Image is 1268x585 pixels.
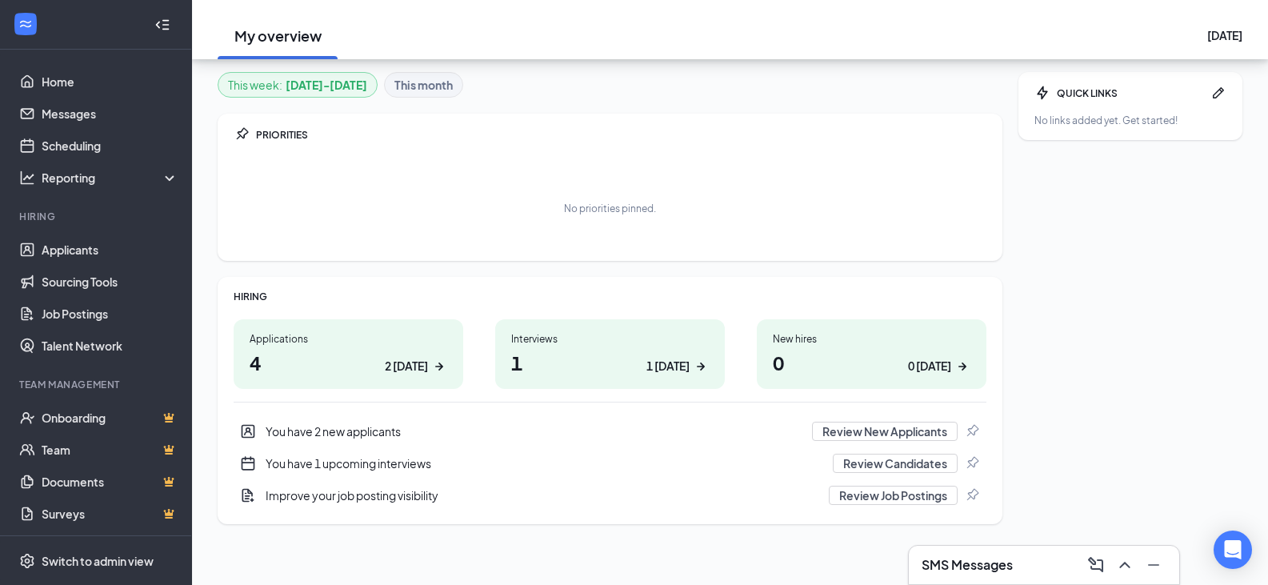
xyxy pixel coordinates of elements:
a: TeamCrown [42,434,178,466]
a: Interviews11 [DATE]ArrowRight [495,319,725,389]
svg: Analysis [19,170,35,186]
svg: Collapse [154,17,170,33]
a: Talent Network [42,330,178,362]
svg: Settings [19,553,35,569]
svg: DocumentAdd [240,487,256,503]
div: HIRING [234,290,986,303]
svg: Minimize [1144,555,1163,575]
div: Applications [250,332,447,346]
button: ComposeMessage [1083,552,1109,578]
div: Team Management [19,378,175,391]
a: DocumentsCrown [42,466,178,498]
a: UserEntityYou have 2 new applicantsReview New ApplicantsPin [234,415,986,447]
button: Review Candidates [833,454,958,473]
div: 0 [DATE] [908,358,951,375]
svg: ArrowRight [431,359,447,375]
div: Open Intercom Messenger [1214,531,1252,569]
a: Job Postings [42,298,178,330]
svg: CalendarNew [240,455,256,471]
div: New hires [773,332,970,346]
a: Scheduling [42,130,178,162]
svg: ArrowRight [693,359,709,375]
div: You have 2 new applicants [234,415,986,447]
svg: ChevronUp [1115,555,1134,575]
div: QUICK LINKS [1057,86,1204,100]
b: This month [394,76,453,94]
svg: Bolt [1034,85,1050,101]
div: 2 [DATE] [385,358,428,375]
a: SurveysCrown [42,498,178,530]
div: Improve your job posting visibility [234,479,986,511]
a: Home [42,66,178,98]
button: Minimize [1141,552,1166,578]
svg: WorkstreamLogo [18,16,34,32]
div: No links added yet. Get started! [1034,114,1226,127]
div: 1 [DATE] [646,358,690,375]
h1: 0 [773,349,970,376]
div: Improve your job posting visibility [266,487,819,503]
a: Sourcing Tools [42,266,178,298]
a: DocumentAddImprove your job posting visibilityReview Job PostingsPin [234,479,986,511]
svg: Pen [1210,85,1226,101]
div: Interviews [511,332,709,346]
button: Review Job Postings [829,486,958,505]
h1: 4 [250,349,447,376]
div: You have 1 upcoming interviews [234,447,986,479]
svg: Pin [964,455,980,471]
div: Hiring [19,210,175,223]
div: You have 1 upcoming interviews [266,455,823,471]
svg: ArrowRight [954,359,970,375]
svg: Pin [234,126,250,142]
h2: My overview [234,26,322,46]
div: [DATE] [1207,27,1242,43]
a: Messages [42,98,178,130]
div: Reporting [42,170,179,186]
a: CalendarNewYou have 1 upcoming interviewsReview CandidatesPin [234,447,986,479]
div: You have 2 new applicants [266,423,802,439]
svg: ComposeMessage [1086,555,1106,575]
a: Applications42 [DATE]ArrowRight [234,319,463,389]
a: New hires00 [DATE]ArrowRight [757,319,986,389]
button: Review New Applicants [812,422,958,441]
svg: UserEntity [240,423,256,439]
b: [DATE] - [DATE] [286,76,367,94]
div: Switch to admin view [42,553,154,569]
div: PRIORITIES [256,128,986,142]
button: ChevronUp [1112,552,1138,578]
h3: SMS Messages [922,556,1013,574]
div: This week : [228,76,367,94]
h1: 1 [511,349,709,376]
div: No priorities pinned. [564,202,656,215]
a: OnboardingCrown [42,402,178,434]
svg: Pin [964,423,980,439]
svg: Pin [964,487,980,503]
a: Applicants [42,234,178,266]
